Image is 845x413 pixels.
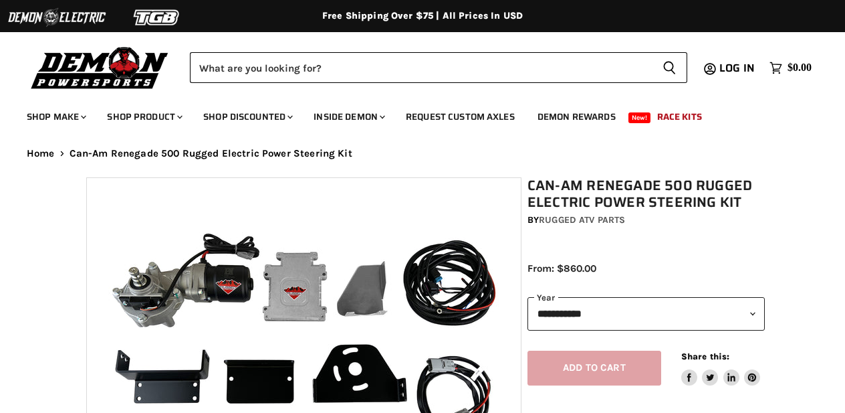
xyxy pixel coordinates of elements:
input: Search [190,52,652,83]
a: Request Custom Axles [396,103,525,131]
span: Log in [719,60,755,76]
a: Home [27,148,55,159]
aside: Share this: [681,351,761,386]
a: Shop Make [17,103,94,131]
button: Search [652,52,687,83]
a: Rugged ATV Parts [539,214,625,226]
h1: Can-Am Renegade 500 Rugged Electric Power Steering Kit [527,177,765,211]
span: Can-Am Renegade 500 Rugged Electric Power Steering Kit [70,148,352,159]
span: $0.00 [788,62,812,74]
img: Demon Electric Logo 2 [7,5,107,30]
a: Demon Rewards [527,103,626,131]
a: Shop Product [97,103,191,131]
a: $0.00 [763,58,818,78]
a: Shop Discounted [193,103,301,131]
ul: Main menu [17,98,808,131]
select: year [527,297,765,330]
div: by [527,213,765,228]
a: Race Kits [647,103,712,131]
span: From: $860.00 [527,262,596,274]
span: New! [628,112,651,123]
a: Inside Demon [304,103,393,131]
span: Share this: [681,351,729,361]
a: Log in [713,62,763,74]
form: Product [190,52,687,83]
img: Demon Powersports [27,44,173,91]
img: TGB Logo 2 [107,5,207,30]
